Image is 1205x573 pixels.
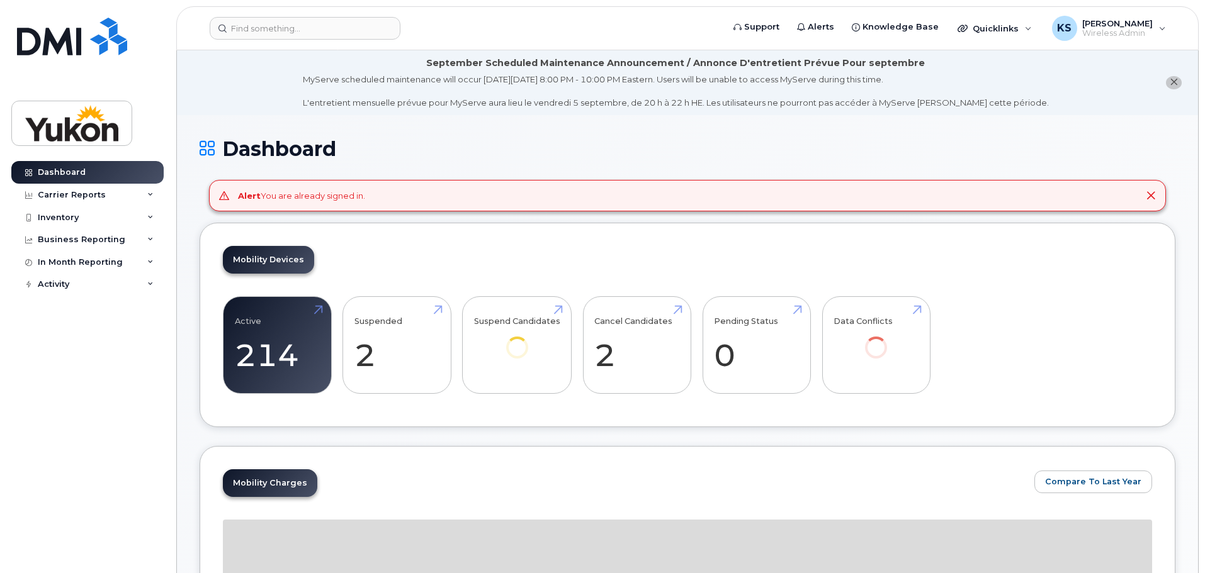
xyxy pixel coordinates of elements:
[238,191,261,201] strong: Alert
[223,246,314,274] a: Mobility Devices
[1166,76,1182,89] button: close notification
[834,304,919,376] a: Data Conflicts
[1045,476,1141,487] span: Compare To Last Year
[426,57,925,70] div: September Scheduled Maintenance Announcement / Annonce D'entretient Prévue Pour septembre
[238,190,365,202] div: You are already signed in.
[594,304,679,387] a: Cancel Candidates 2
[235,304,320,387] a: Active 214
[1034,470,1152,493] button: Compare To Last Year
[223,469,317,497] a: Mobility Charges
[303,74,1049,109] div: MyServe scheduled maintenance will occur [DATE][DATE] 8:00 PM - 10:00 PM Eastern. Users will be u...
[714,304,799,387] a: Pending Status 0
[474,304,560,376] a: Suspend Candidates
[200,138,1175,160] h1: Dashboard
[354,304,439,387] a: Suspended 2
